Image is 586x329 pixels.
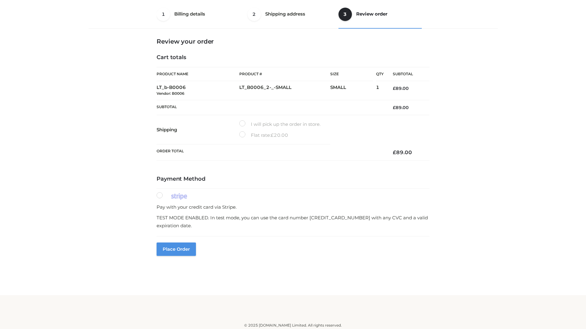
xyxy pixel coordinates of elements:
td: LT_B0006_2-_-SMALL [239,81,330,100]
th: Shipping [157,115,239,144]
bdi: 89.00 [393,86,409,91]
div: © 2025 [DOMAIN_NAME] Limited. All rights reserved. [91,322,495,328]
bdi: 89.00 [393,149,412,155]
td: SMALL [330,81,376,100]
th: Product # [239,67,330,81]
h3: Review your order [157,38,429,45]
label: Flat rate: [239,131,288,139]
th: Subtotal [157,100,384,115]
span: £ [271,132,274,138]
td: LT_b-B0006 [157,81,239,100]
span: £ [393,105,396,110]
button: Place order [157,242,196,256]
label: I will pick up the order in store. [239,120,320,128]
th: Qty [376,67,384,81]
h4: Payment Method [157,176,429,182]
bdi: 89.00 [393,105,409,110]
th: Subtotal [384,67,429,81]
td: 1 [376,81,384,100]
small: Vendor: B0006 [157,91,184,96]
th: Size [330,67,373,81]
th: Order Total [157,144,384,161]
span: £ [393,86,396,91]
span: £ [393,149,396,155]
h4: Cart totals [157,54,429,61]
p: TEST MODE ENABLED. In test mode, you can use the card number [CREDIT_CARD_NUMBER] with any CVC an... [157,214,429,229]
p: Pay with your credit card via Stripe. [157,203,429,211]
bdi: 20.00 [271,132,288,138]
th: Product Name [157,67,239,81]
